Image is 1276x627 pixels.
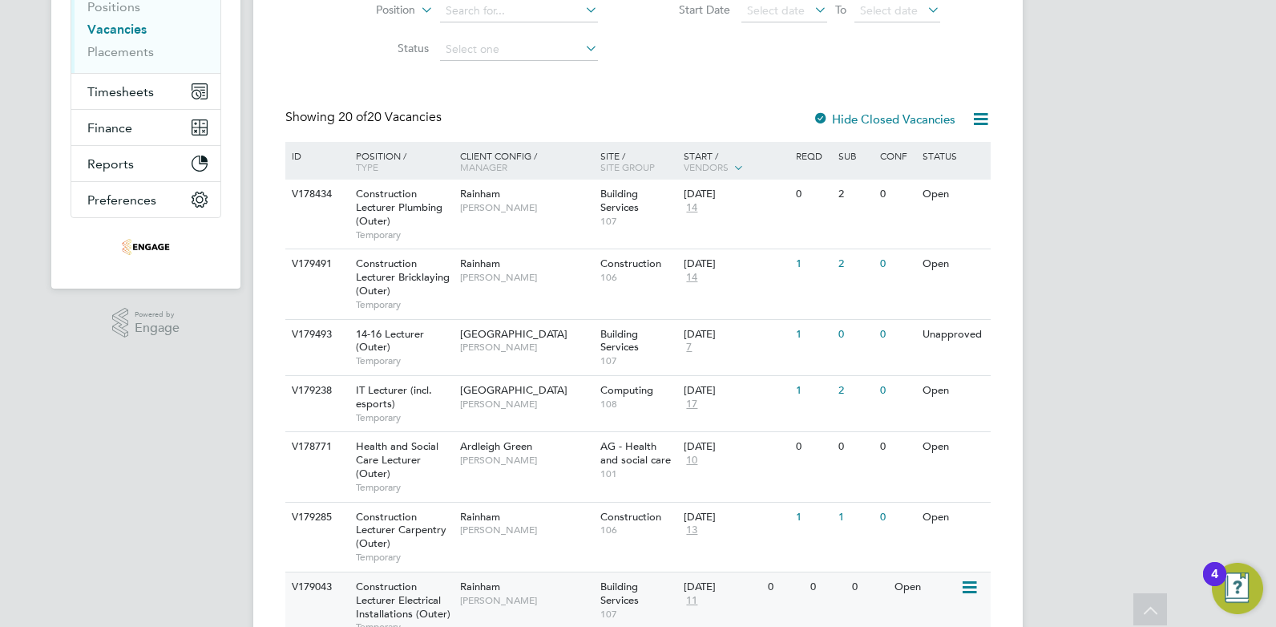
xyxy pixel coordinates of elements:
label: Position [323,2,415,18]
div: 0 [876,432,918,462]
span: [PERSON_NAME] [460,271,592,284]
div: 0 [806,572,848,602]
div: [DATE] [684,188,788,201]
span: 14 [684,271,700,285]
span: Construction Lecturer Carpentry (Outer) [356,510,446,551]
a: Vacancies [87,22,147,37]
span: Building Services [600,580,639,607]
div: V179285 [288,503,344,532]
span: [PERSON_NAME] [460,454,592,467]
div: Conf [876,142,918,169]
button: Preferences [71,182,220,217]
div: 0 [876,180,918,209]
div: V178434 [288,180,344,209]
div: 4 [1211,574,1218,595]
div: Reqd [792,142,834,169]
span: [GEOGRAPHIC_DATA] [460,383,567,397]
span: Ardleigh Green [460,439,532,453]
div: Open [919,503,988,532]
div: 0 [848,572,890,602]
div: Start / [680,142,792,182]
span: [PERSON_NAME] [460,341,592,354]
div: 0 [876,503,918,532]
div: Unapproved [919,320,988,350]
div: Open [919,432,988,462]
div: [DATE] [684,328,788,342]
button: Reports [71,146,220,181]
span: Select date [747,3,805,18]
div: Site / [596,142,680,180]
span: Temporary [356,481,452,494]
div: [DATE] [684,580,760,594]
span: Rainham [460,510,500,524]
span: Site Group [600,160,655,173]
span: 13 [684,524,700,537]
span: Rainham [460,187,500,200]
div: 0 [792,432,834,462]
span: 14 [684,201,700,215]
span: 11 [684,594,700,608]
span: Vendors [684,160,729,173]
span: Temporary [356,298,452,311]
div: [DATE] [684,511,788,524]
button: Open Resource Center, 4 new notifications [1212,563,1263,614]
span: Computing [600,383,653,397]
span: 107 [600,354,676,367]
span: 17 [684,398,700,411]
img: omniapeople-logo-retina.png [122,234,170,260]
div: 2 [834,180,876,209]
span: Finance [87,120,132,136]
div: Open [919,249,988,279]
span: Reports [87,156,134,172]
span: [GEOGRAPHIC_DATA] [460,327,567,341]
span: Rainham [460,257,500,270]
div: [DATE] [684,440,788,454]
span: Building Services [600,187,639,214]
span: Engage [135,322,180,335]
div: 0 [876,376,918,406]
span: 20 of [338,109,367,125]
div: Showing [285,109,445,126]
span: Construction [600,510,661,524]
div: 1 [792,376,834,406]
span: Temporary [356,551,452,564]
span: 14-16 Lecturer (Outer) [356,327,424,354]
span: [PERSON_NAME] [460,594,592,607]
span: Construction [600,257,661,270]
span: 106 [600,271,676,284]
span: [PERSON_NAME] [460,524,592,536]
span: IT Lecturer (incl. esports) [356,383,432,411]
button: Finance [71,110,220,145]
div: 0 [792,180,834,209]
div: 0 [834,432,876,462]
div: V179493 [288,320,344,350]
div: Open [919,180,988,209]
a: Go to home page [71,234,221,260]
div: [DATE] [684,384,788,398]
span: Timesheets [87,84,154,99]
div: 2 [834,249,876,279]
div: Status [919,142,988,169]
span: 107 [600,215,676,228]
div: Open [919,376,988,406]
span: 10 [684,454,700,467]
span: 106 [600,524,676,536]
span: Preferences [87,192,156,208]
span: Rainham [460,580,500,593]
span: [PERSON_NAME] [460,398,592,411]
div: [DATE] [684,257,788,271]
span: Type [356,160,378,173]
label: Start Date [638,2,730,17]
span: 7 [684,341,694,354]
div: 0 [876,320,918,350]
div: 0 [834,320,876,350]
span: 108 [600,398,676,411]
span: Manager [460,160,507,173]
span: Construction Lecturer Electrical Installations (Outer) [356,580,450,621]
div: V179491 [288,249,344,279]
div: Open [890,572,960,602]
div: 0 [764,572,806,602]
span: Building Services [600,327,639,354]
span: Construction Lecturer Bricklaying (Outer) [356,257,450,297]
a: Placements [87,44,154,59]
